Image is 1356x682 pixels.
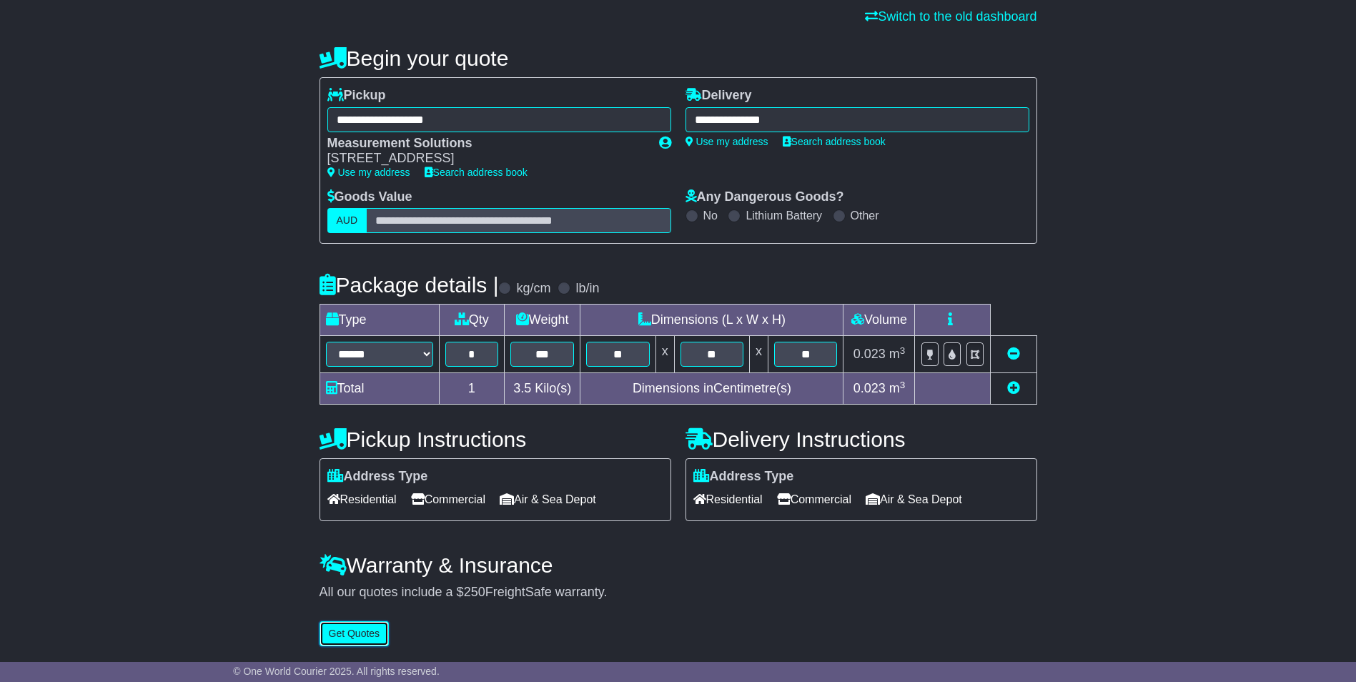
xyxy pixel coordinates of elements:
label: Any Dangerous Goods? [686,189,844,205]
span: Commercial [777,488,851,510]
span: © One World Courier 2025. All rights reserved. [233,666,440,677]
h4: Delivery Instructions [686,428,1037,451]
td: 1 [439,373,505,405]
label: Delivery [686,88,752,104]
label: Address Type [693,469,794,485]
button: Get Quotes [320,621,390,646]
span: Air & Sea Depot [866,488,962,510]
h4: Pickup Instructions [320,428,671,451]
label: AUD [327,208,367,233]
span: Residential [693,488,763,510]
td: Weight [505,305,580,336]
a: Search address book [425,167,528,178]
a: Use my address [686,136,768,147]
a: Remove this item [1007,347,1020,361]
a: Search address book [783,136,886,147]
td: Dimensions (L x W x H) [580,305,843,336]
span: m [889,347,906,361]
td: Total [320,373,439,405]
h4: Package details | [320,273,499,297]
span: 0.023 [853,347,886,361]
span: 250 [464,585,485,599]
div: All our quotes include a $ FreightSafe warranty. [320,585,1037,601]
td: Kilo(s) [505,373,580,405]
span: Residential [327,488,397,510]
div: Measurement Solutions [327,136,645,152]
sup: 3 [900,345,906,356]
a: Switch to the old dashboard [865,9,1036,24]
td: Dimensions in Centimetre(s) [580,373,843,405]
td: Volume [843,305,915,336]
span: Air & Sea Depot [500,488,596,510]
label: Goods Value [327,189,412,205]
label: Other [851,209,879,222]
h4: Warranty & Insurance [320,553,1037,577]
span: Commercial [411,488,485,510]
label: Pickup [327,88,386,104]
td: Type [320,305,439,336]
a: Use my address [327,167,410,178]
span: 0.023 [853,381,886,395]
td: x [655,336,674,373]
label: kg/cm [516,281,550,297]
label: Address Type [327,469,428,485]
span: m [889,381,906,395]
label: Lithium Battery [746,209,822,222]
td: x [750,336,768,373]
td: Qty [439,305,505,336]
a: Add new item [1007,381,1020,395]
sup: 3 [900,380,906,390]
label: No [703,209,718,222]
span: 3.5 [513,381,531,395]
h4: Begin your quote [320,46,1037,70]
label: lb/in [575,281,599,297]
div: [STREET_ADDRESS] [327,151,645,167]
